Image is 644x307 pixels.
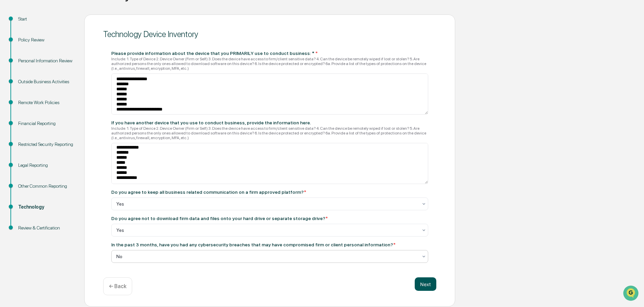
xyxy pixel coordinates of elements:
a: Powered byPylon [48,114,82,119]
div: 🖐️ [7,86,12,91]
div: Remote Work Policies [18,99,74,106]
div: Technology [18,204,74,211]
div: Personal Information Review [18,57,74,64]
div: Restricted Security Reporting [18,141,74,148]
a: 🖐️Preclearance [4,82,46,94]
div: Do you agree to keep all business related communication on a firm approved platform? [111,189,306,195]
div: Outside Business Activities [18,78,74,85]
span: Pylon [67,114,82,119]
span: Preclearance [13,85,43,92]
div: Other Common Reporting [18,183,74,190]
p: How can we help? [7,14,123,25]
div: If you have another device that you use to conduct business, provide the information here. [111,120,428,125]
img: 1746055101610-c473b297-6a78-478c-a979-82029cc54cd1 [7,52,19,64]
div: In the past 3 months, have you had any cybersecurity breaches that may have compromised firm or c... [111,242,396,247]
div: 🔎 [7,98,12,104]
iframe: Open customer support [622,285,641,303]
div: Review & Certification [18,224,74,232]
p: ← Back [109,283,126,289]
span: Data Lookup [13,98,42,104]
div: Technology Device Inventory [103,29,436,39]
button: Start new chat [115,54,123,62]
div: Policy Review [18,36,74,43]
div: Do you agree not to download firm data and files onto your hard drive or separate storage drive? [111,216,328,221]
a: 🗄️Attestations [46,82,86,94]
div: Include: 1. Type of Device 2. Device Owner (Firm or Self) 3. Does the device have access to firm/... [111,126,428,140]
div: 🗄️ [49,86,54,91]
span: Attestations [56,85,84,92]
div: We're available if you need us! [23,58,85,64]
div: Financial Reporting [18,120,74,127]
div: Please provide information about the device that you PRIMARILY use to conduct business: * [111,51,428,56]
div: Start [18,16,74,23]
div: Legal Reporting [18,162,74,169]
button: Next [415,277,436,291]
div: Start new chat [23,52,111,58]
div: Include: 1. Type of Device 2. Device Owner (Firm or Self) 3. Does the device have access to firm/... [111,57,428,71]
a: 🔎Data Lookup [4,95,45,107]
